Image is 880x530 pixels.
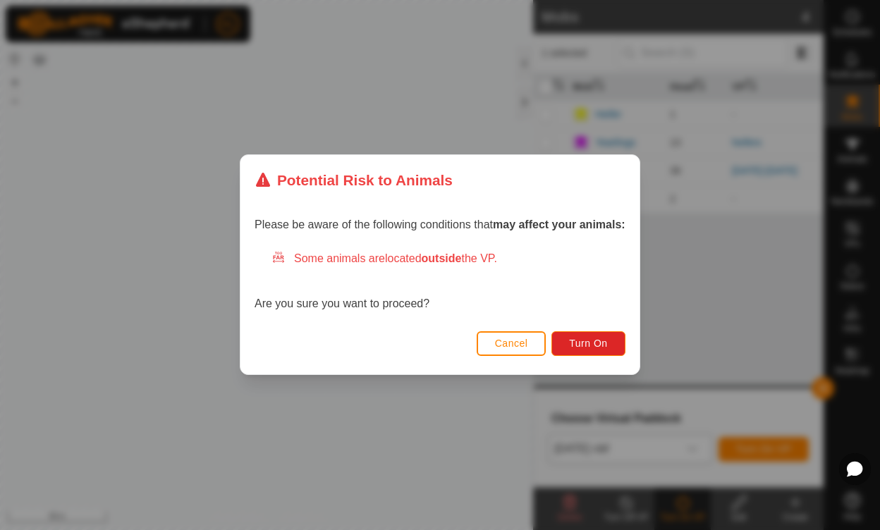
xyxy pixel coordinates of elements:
strong: outside [422,253,462,265]
strong: may affect your animals: [493,219,625,231]
span: Please be aware of the following conditions that [255,219,625,231]
span: located the VP. [385,253,497,265]
button: Turn On [552,331,625,356]
button: Cancel [477,331,546,356]
div: Are you sure you want to proceed? [255,251,625,313]
div: Potential Risk to Animals [255,169,453,191]
span: Turn On [570,338,608,350]
div: Some animals are [271,251,625,268]
span: Cancel [495,338,528,350]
